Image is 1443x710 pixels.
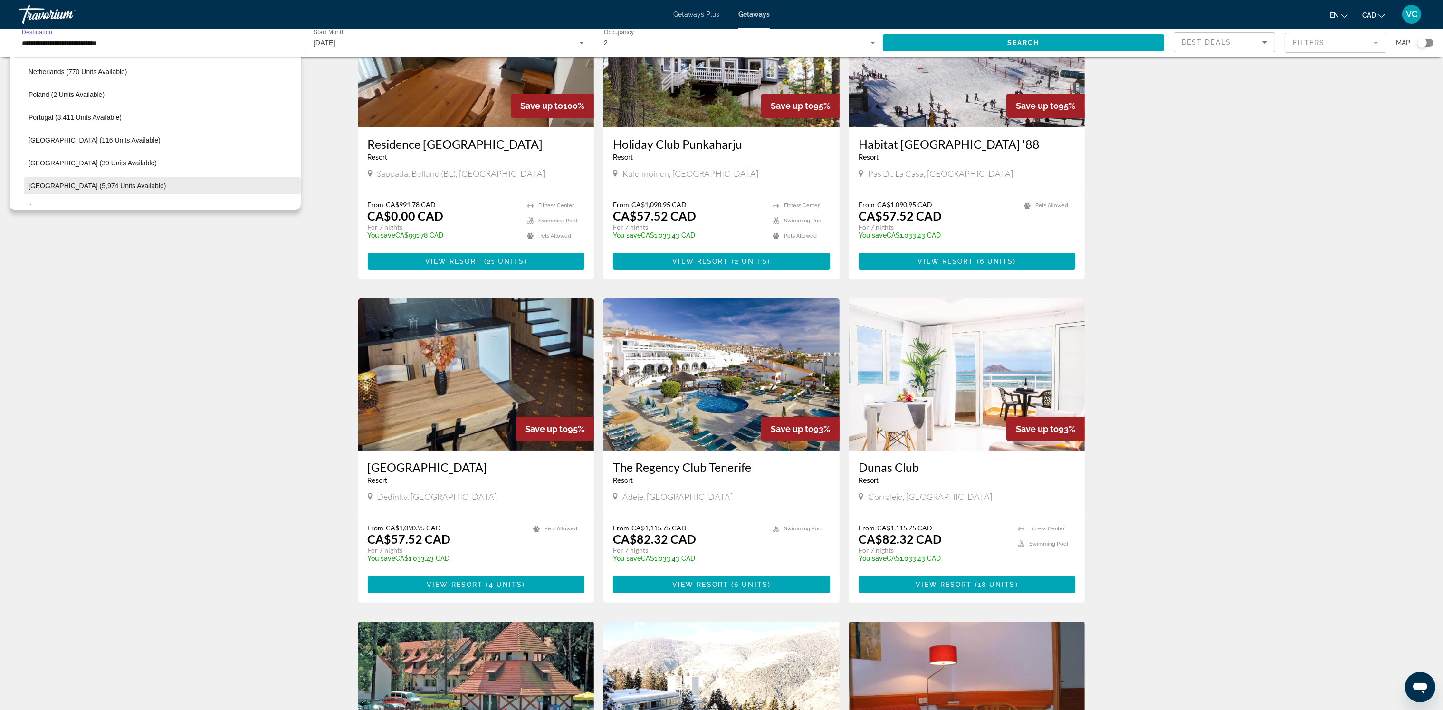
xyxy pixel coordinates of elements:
[29,91,105,98] span: Poland (2 units available)
[859,460,1076,474] a: Dunas Club
[22,29,52,35] span: Destination
[24,132,301,149] button: [GEOGRAPHIC_DATA] (116 units available)
[1396,36,1410,49] span: Map
[1362,8,1385,22] button: Change currency
[613,223,763,231] p: For 7 nights
[859,532,942,546] p: CA$82.32 CAD
[859,555,887,562] span: You save
[729,258,771,265] span: ( )
[613,555,641,562] span: You save
[603,298,840,451] img: 1658E01X.jpg
[613,555,763,562] p: CA$1,033.43 CAD
[489,581,523,588] span: 4 units
[538,233,571,239] span: Pets Allowed
[24,86,301,103] button: Poland (2 units available)
[525,424,568,434] span: Save up to
[368,576,585,593] button: View Resort(4 units)
[19,2,114,27] a: Travorium
[784,526,823,532] span: Swimming Pool
[368,524,384,532] span: From
[738,10,770,18] a: Getaways
[613,231,641,239] span: You save
[368,555,396,562] span: You save
[368,137,585,151] a: Residence [GEOGRAPHIC_DATA]
[1007,39,1040,47] span: Search
[613,201,629,209] span: From
[859,253,1076,270] button: View Resort(6 units)
[29,159,157,167] span: [GEOGRAPHIC_DATA] (39 units available)
[1035,202,1068,209] span: Pets Allowed
[672,258,728,265] span: View Resort
[877,201,932,209] span: CA$1,090.95 CAD
[859,154,879,161] span: Resort
[368,201,384,209] span: From
[613,576,830,593] button: View Resort(6 units)
[622,168,758,179] span: Kulennoinen, [GEOGRAPHIC_DATA]
[916,581,972,588] span: View Resort
[40,200,301,217] button: Spain - [GEOGRAPHIC_DATA] (2,560 units available)
[613,154,633,161] span: Resort
[980,258,1013,265] span: 6 units
[604,29,634,36] span: Occupancy
[368,555,524,562] p: CA$1,033.43 CAD
[859,524,875,532] span: From
[672,581,728,588] span: View Resort
[613,546,763,555] p: For 7 nights
[24,40,301,58] button: [GEOGRAPHIC_DATA] (3,631 units available)
[883,34,1165,51] button: Search
[859,477,879,484] span: Resort
[368,253,585,270] a: View Resort(21 units)
[377,168,545,179] span: Sappada, Belluno (BL), [GEOGRAPHIC_DATA]
[613,137,830,151] a: Holiday Club Punkaharju
[545,526,577,532] span: Pets Allowed
[761,417,840,441] div: 93%
[1182,37,1267,48] mat-select: Sort by
[520,101,563,111] span: Save up to
[368,546,524,555] p: For 7 nights
[613,209,696,223] p: CA$57.52 CAD
[877,524,932,532] span: CA$1,115.75 CAD
[368,223,518,231] p: For 7 nights
[604,39,608,47] span: 2
[368,209,444,223] p: CA$0.00 CAD
[358,298,594,451] img: F068I01X.jpg
[1016,101,1059,111] span: Save up to
[29,182,166,190] span: [GEOGRAPHIC_DATA] (5,974 units available)
[735,258,768,265] span: 2 units
[386,524,441,532] span: CA$1,090.95 CAD
[314,29,345,36] span: Start Month
[859,209,942,223] p: CA$57.52 CAD
[1362,11,1376,19] span: CAD
[918,258,974,265] span: View Resort
[487,258,524,265] span: 21 units
[511,94,594,118] div: 100%
[1006,94,1085,118] div: 95%
[1285,32,1386,53] button: Filter
[859,201,875,209] span: From
[613,253,830,270] a: View Resort(2 units)
[314,39,336,47] span: [DATE]
[427,581,483,588] span: View Resort
[859,137,1076,151] a: Habitat [GEOGRAPHIC_DATA] '88
[29,136,161,144] span: [GEOGRAPHIC_DATA] (116 units available)
[483,581,525,588] span: ( )
[784,218,823,224] span: Swimming Pool
[1182,38,1231,46] span: Best Deals
[859,576,1076,593] a: View Resort(18 units)
[849,298,1085,451] img: 2539I01X.jpg
[613,532,696,546] p: CA$82.32 CAD
[377,491,497,502] span: Dedinky, [GEOGRAPHIC_DATA]
[368,231,396,239] span: You save
[761,94,840,118] div: 95%
[859,231,1015,239] p: CA$1,033.43 CAD
[481,258,527,265] span: ( )
[613,477,633,484] span: Resort
[613,460,830,474] h3: The Regency Club Tenerife
[368,460,585,474] h3: [GEOGRAPHIC_DATA]
[784,202,820,209] span: Fitness Center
